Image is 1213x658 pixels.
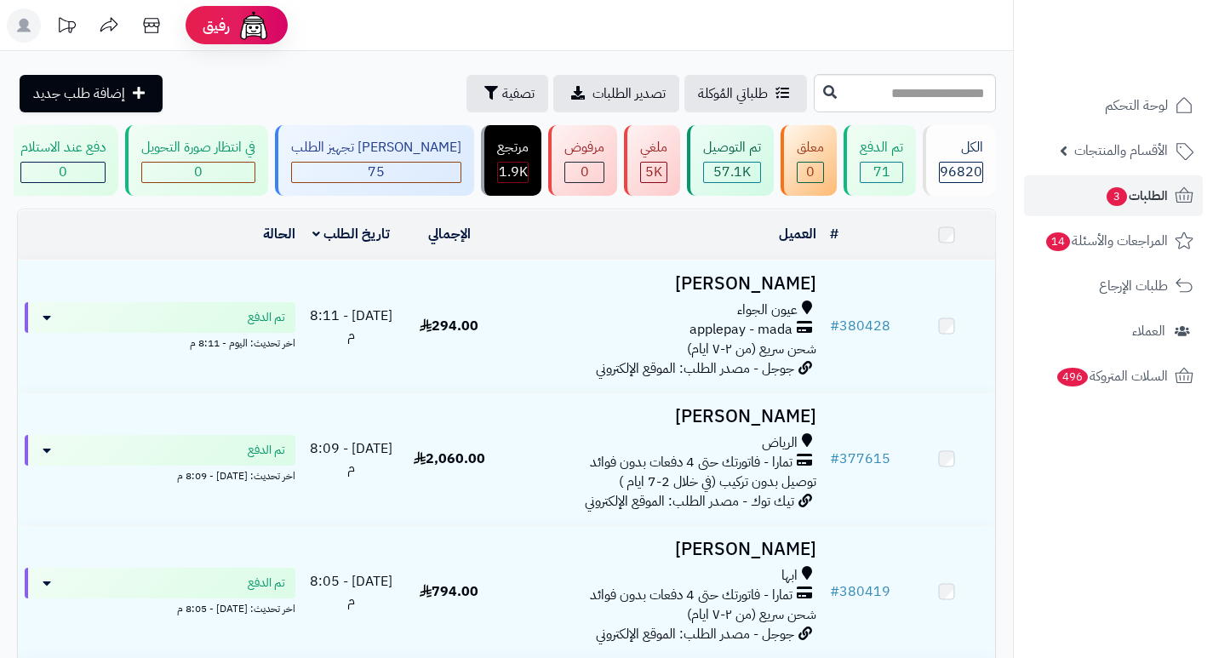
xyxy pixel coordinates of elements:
span: 0 [806,162,815,182]
span: شحن سريع (من ٢-٧ ايام) [687,604,816,625]
span: تصفية [502,83,535,104]
span: العملاء [1132,319,1165,343]
div: اخر تحديث: اليوم - 8:11 م [25,333,295,351]
span: تصدير الطلبات [592,83,666,104]
a: مرفوض 0 [545,125,621,196]
span: 294.00 [420,316,478,336]
span: تم الدفع [248,442,285,459]
span: المراجعات والأسئلة [1044,229,1168,253]
div: الكل [939,138,983,157]
span: 5K [645,162,662,182]
span: تم الدفع [248,309,285,326]
h3: [PERSON_NAME] [505,540,816,559]
div: دفع عند الاستلام [20,138,106,157]
a: في انتظار صورة التحويل 0 [122,125,272,196]
span: تمارا - فاتورتك حتى 4 دفعات بدون فوائد [590,453,792,472]
a: #380428 [830,316,890,336]
div: 0 [565,163,604,182]
span: 3 [1107,187,1127,206]
span: طلبات الإرجاع [1099,274,1168,298]
div: 4999 [641,163,667,182]
a: تم الدفع 71 [840,125,919,196]
span: 2,060.00 [414,449,485,469]
div: 0 [142,163,255,182]
div: [PERSON_NAME] تجهيز الطلب [291,138,461,157]
span: 1.9K [499,162,528,182]
a: الكل96820 [919,125,999,196]
a: لوحة التحكم [1024,85,1203,126]
a: تم التوصيل 57.1K [684,125,777,196]
a: تحديثات المنصة [45,9,88,47]
div: 0 [798,163,823,182]
a: الإجمالي [428,224,471,244]
div: 57076 [704,163,760,182]
a: مرتجع 1.9K [478,125,545,196]
span: 0 [59,162,67,182]
div: 0 [21,163,105,182]
h3: [PERSON_NAME] [505,407,816,426]
div: ملغي [640,138,667,157]
span: 96820 [940,162,982,182]
div: مرفوض [564,138,604,157]
div: 1851 [498,163,528,182]
span: 57.1K [713,162,751,182]
span: 496 [1057,368,1088,386]
span: [DATE] - 8:11 م [310,306,392,346]
span: [DATE] - 8:05 م [310,571,392,611]
span: إضافة طلب جديد [33,83,125,104]
span: الطلبات [1105,184,1168,208]
a: إضافة طلب جديد [20,75,163,112]
a: [PERSON_NAME] تجهيز الطلب 75 [272,125,478,196]
a: المراجعات والأسئلة14 [1024,220,1203,261]
span: الأقسام والمنتجات [1074,139,1168,163]
span: 71 [873,162,890,182]
a: الحالة [263,224,295,244]
a: #380419 [830,581,890,602]
span: جوجل - مصدر الطلب: الموقع الإلكتروني [596,624,794,644]
div: اخر تحديث: [DATE] - 8:05 م [25,598,295,616]
span: # [830,316,839,336]
span: تمارا - فاتورتك حتى 4 دفعات بدون فوائد [590,586,792,605]
div: مرتجع [497,138,529,157]
a: طلباتي المُوكلة [684,75,807,112]
span: 0 [581,162,589,182]
div: 71 [861,163,902,182]
a: ملغي 5K [621,125,684,196]
a: السلات المتروكة496 [1024,356,1203,397]
div: 75 [292,163,461,182]
a: معلق 0 [777,125,840,196]
span: 14 [1046,232,1070,251]
img: ai-face.png [237,9,271,43]
span: 0 [194,162,203,182]
a: العملاء [1024,311,1203,352]
div: تم الدفع [860,138,903,157]
span: توصيل بدون تركيب (في خلال 2-7 ايام ) [619,472,816,492]
a: #377615 [830,449,890,469]
div: في انتظار صورة التحويل [141,138,255,157]
span: 794.00 [420,581,478,602]
span: تم الدفع [248,575,285,592]
span: ابها [781,566,798,586]
span: الرياض [762,433,798,453]
div: تم التوصيل [703,138,761,157]
span: شحن سريع (من ٢-٧ ايام) [687,339,816,359]
span: تيك توك - مصدر الطلب: الموقع الإلكتروني [585,491,794,512]
a: طلبات الإرجاع [1024,266,1203,306]
span: رفيق [203,15,230,36]
a: دفع عند الاستلام 0 [1,125,122,196]
span: # [830,449,839,469]
img: logo-2.png [1097,13,1197,49]
a: تصدير الطلبات [553,75,679,112]
span: عيون الجواء [737,300,798,320]
span: جوجل - مصدر الطلب: الموقع الإلكتروني [596,358,794,379]
span: لوحة التحكم [1105,94,1168,117]
a: # [830,224,838,244]
span: # [830,581,839,602]
a: العميل [779,224,816,244]
span: طلباتي المُوكلة [698,83,768,104]
h3: [PERSON_NAME] [505,274,816,294]
button: تصفية [466,75,548,112]
a: تاريخ الطلب [312,224,390,244]
span: [DATE] - 8:09 م [310,438,392,478]
span: السلات المتروكة [1056,364,1168,388]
